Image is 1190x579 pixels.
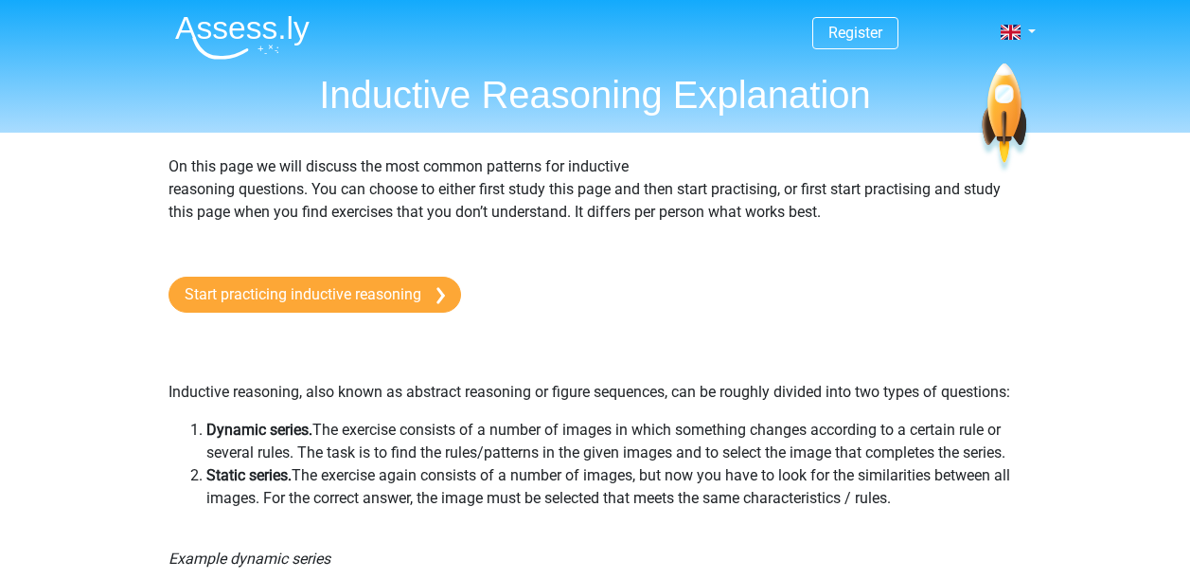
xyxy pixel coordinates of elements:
img: arrow-right.e5bd35279c78.svg [436,287,445,304]
li: The exercise consists of a number of images in which something changes according to a certain rul... [206,419,1022,464]
h1: Inductive Reasoning Explanation [160,72,1031,118]
b: Static series. [206,466,292,484]
img: spaceship.7d73109d6933.svg [978,63,1030,174]
li: The exercise again consists of a number of images, but now you have to look for the similarities ... [206,464,1022,510]
img: Assessly [175,15,310,60]
b: Dynamic series. [206,421,312,439]
a: Register [828,24,882,42]
p: On this page we will discuss the most common patterns for inductive reasoning questions. You can ... [169,155,1022,246]
p: Inductive reasoning, also known as abstract reasoning or figure sequences, can be roughly divided... [169,335,1022,404]
a: Start practicing inductive reasoning [169,277,461,313]
i: Example dynamic series [169,550,330,568]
